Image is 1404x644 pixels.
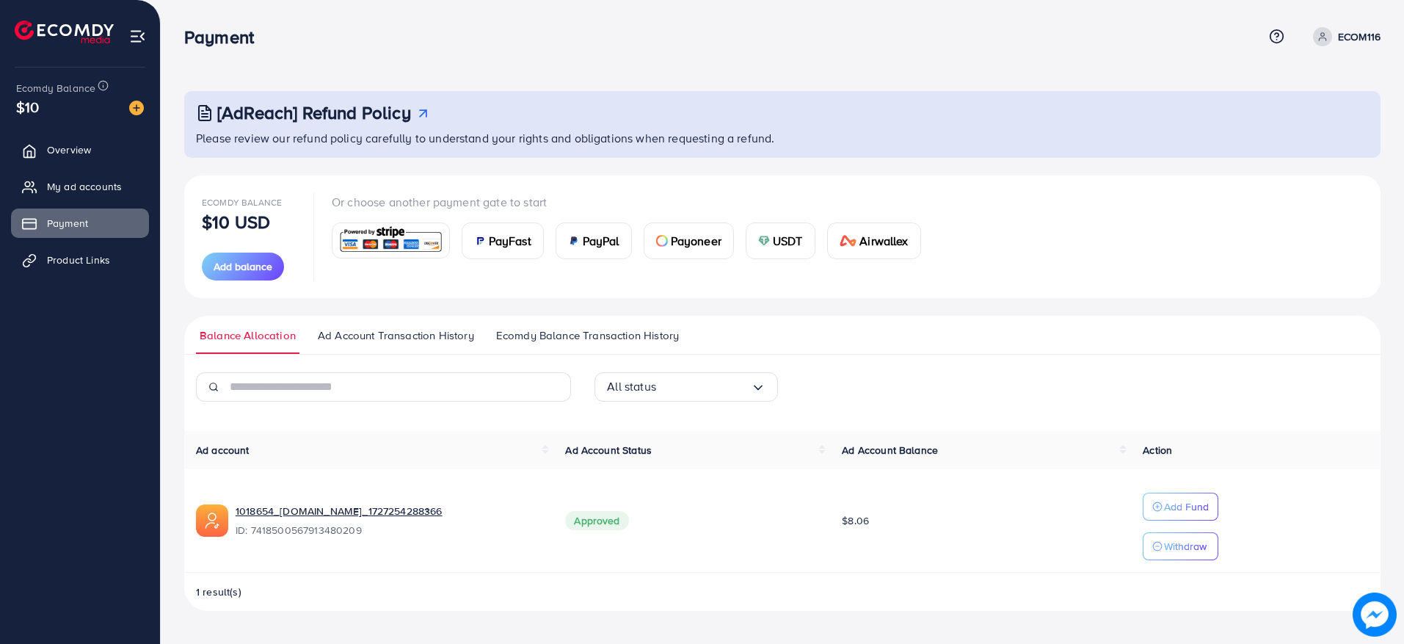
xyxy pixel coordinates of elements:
a: cardPayPal [556,222,632,259]
span: $10 [16,96,39,117]
span: Payment [47,216,88,231]
span: Product Links [47,253,110,267]
a: Payment [11,209,149,238]
span: Ad account [196,443,250,457]
img: image [129,101,144,115]
h3: [AdReach] Refund Policy [217,102,411,123]
button: Add balance [202,253,284,281]
span: My ad accounts [47,179,122,194]
p: Withdraw [1164,538,1207,555]
p: Please review our refund policy carefully to understand your rights and obligations when requesti... [196,129,1372,147]
p: ECOM116 [1338,28,1381,46]
a: Overview [11,135,149,164]
h3: Payment [184,26,266,48]
button: Withdraw [1143,532,1218,560]
span: Ad Account Balance [842,443,938,457]
img: card [568,235,580,247]
a: cardUSDT [746,222,815,259]
span: Ad Account Transaction History [318,328,474,344]
img: card [840,235,857,247]
span: Ecomdy Balance Transaction History [496,328,679,344]
span: Ad Account Status [565,443,652,457]
span: Ecomdy Balance [202,196,282,209]
a: cardAirwallex [827,222,921,259]
span: Airwallex [859,232,908,250]
button: Add Fund [1143,493,1218,521]
img: logo [15,21,114,43]
p: $10 USD [202,213,270,231]
img: image [1353,593,1397,637]
span: Approved [565,511,628,530]
input: Search for option [656,375,751,398]
span: PayPal [583,232,619,250]
span: All status [607,375,656,398]
span: Ecomdy Balance [16,81,95,95]
a: cardPayFast [462,222,544,259]
span: 1 result(s) [196,585,241,599]
a: cardPayoneer [644,222,734,259]
div: Search for option [594,372,778,402]
img: card [656,235,668,247]
span: Overview [47,142,91,157]
span: Add balance [214,259,272,274]
span: $8.06 [842,513,869,528]
a: My ad accounts [11,172,149,201]
a: ECOM116 [1307,27,1381,46]
a: 1018654_[DOMAIN_NAME]_1727254288366 [236,504,542,518]
div: <span class='underline'>1018654_trendzoo.online_1727254288366</span></br>7418500567913480209 [236,504,542,538]
a: Product Links [11,245,149,275]
p: Add Fund [1164,498,1209,515]
span: Balance Allocation [200,328,296,344]
p: Or choose another payment gate to start [332,193,933,211]
img: card [337,225,445,256]
img: menu [129,28,146,45]
span: USDT [773,232,803,250]
a: card [332,222,450,258]
img: card [474,235,486,247]
span: Payoneer [671,232,721,250]
img: card [758,235,770,247]
span: ID: 7418500567913480209 [236,523,542,538]
span: PayFast [489,232,531,250]
span: Action [1143,443,1172,457]
img: ic-ads-acc.e4c84228.svg [196,504,228,537]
